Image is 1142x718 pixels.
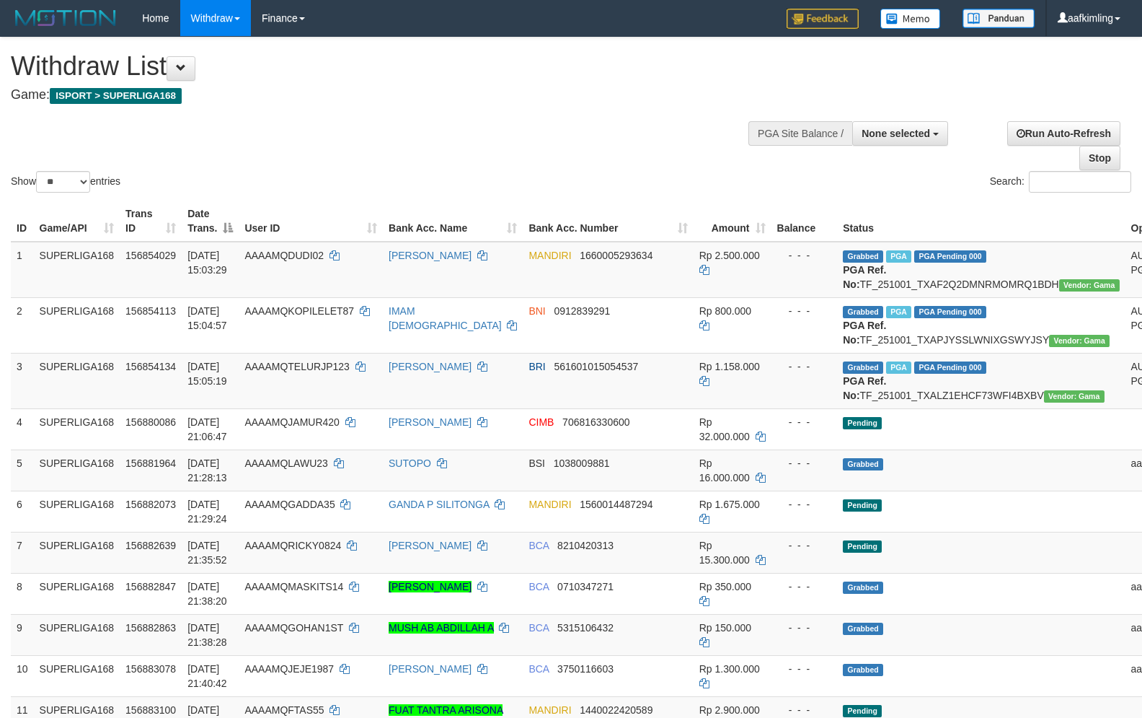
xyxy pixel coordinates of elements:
span: Copy 5315106432 to clipboard [557,622,614,634]
span: Copy 0710347271 to clipboard [557,581,614,592]
div: - - - [777,538,832,553]
span: Copy 1660005293634 to clipboard [580,250,652,261]
span: Vendor URL: https://trx31.1velocity.biz [1059,279,1120,292]
img: MOTION_logo.png [11,7,120,29]
div: - - - [777,304,832,318]
span: Rp 15.300.000 [699,540,750,566]
span: AAAAMQDUDI02 [244,250,324,261]
span: [DATE] 21:38:20 [187,581,227,607]
span: Pending [843,540,882,553]
span: [DATE] 21:06:47 [187,416,227,442]
td: SUPERLIGA168 [34,614,120,655]
td: SUPERLIGA168 [34,297,120,353]
span: MANDIRI [528,250,571,261]
span: 156883100 [125,704,176,716]
span: BRI [528,361,545,372]
div: - - - [777,456,832,470]
div: - - - [777,621,832,635]
th: Status [837,201,1125,242]
span: [DATE] 21:28:13 [187,457,227,483]
span: Grabbed [843,582,883,594]
span: Marked by aafchhiseyha [886,306,911,318]
span: 156882073 [125,499,176,510]
th: ID [11,201,34,242]
div: - - - [777,497,832,512]
a: IMAM [DEMOGRAPHIC_DATA] [389,305,502,331]
span: 156880086 [125,416,176,428]
td: 4 [11,408,34,450]
span: AAAAMQJEJE1987 [244,663,334,675]
td: 8 [11,573,34,614]
span: Grabbed [843,306,883,318]
a: [PERSON_NAME] [389,361,472,372]
span: PGA Pending [914,250,986,263]
div: - - - [777,662,832,676]
span: Copy 8210420313 to clipboard [557,540,614,551]
b: PGA Ref. No: [843,264,886,290]
a: FUAT TANTRA ARISONA [389,704,503,716]
td: 9 [11,614,34,655]
span: ISPORT > SUPERLIGA168 [50,88,182,104]
span: Copy 1038009881 to clipboard [554,457,610,469]
b: PGA Ref. No: [843,320,886,346]
span: CIMB [528,416,554,428]
td: SUPERLIGA168 [34,532,120,573]
div: - - - [777,248,832,263]
th: Game/API: activate to sort column ascending [34,201,120,242]
div: - - - [777,579,832,594]
th: Balance [771,201,838,242]
span: AAAAMQTELURJP123 [244,361,350,372]
span: [DATE] 21:29:24 [187,499,227,525]
a: [PERSON_NAME] [389,581,472,592]
div: PGA Site Balance / [748,121,852,146]
span: Rp 2.900.000 [699,704,760,716]
span: PGA Pending [914,306,986,318]
span: AAAAMQFTAS55 [244,704,324,716]
span: Pending [843,417,882,429]
span: Rp 1.300.000 [699,663,760,675]
span: Rp 350.000 [699,581,751,592]
span: Copy 1440022420589 to clipboard [580,704,652,716]
td: SUPERLIGA168 [34,353,120,408]
span: AAAAMQLAWU23 [244,457,327,469]
span: AAAAMQMASKITS14 [244,581,343,592]
span: Grabbed [843,250,883,263]
td: TF_251001_TXALZ1EHCF73WFI4BXBV [837,353,1125,408]
div: - - - [777,703,832,717]
h1: Withdraw List [11,52,747,81]
span: 156854134 [125,361,176,372]
td: SUPERLIGA168 [34,242,120,298]
span: None selected [862,128,930,139]
a: [PERSON_NAME] [389,250,472,261]
span: [DATE] 15:05:19 [187,361,227,387]
th: Amount: activate to sort column ascending [694,201,771,242]
span: Rp 1.158.000 [699,361,760,372]
span: Grabbed [843,664,883,676]
td: 6 [11,491,34,532]
span: [DATE] 21:38:28 [187,622,227,648]
span: AAAAMQRICKY0824 [244,540,341,551]
td: SUPERLIGA168 [34,450,120,491]
span: Copy 1560014487294 to clipboard [580,499,652,510]
td: 3 [11,353,34,408]
select: Showentries [36,171,90,193]
th: Date Trans.: activate to sort column descending [182,201,239,242]
span: Rp 32.000.000 [699,416,750,442]
span: Rp 2.500.000 [699,250,760,261]
span: Copy 706816330600 to clipboard [562,416,629,428]
span: Copy 3750116603 to clipboard [557,663,614,675]
span: Grabbed [843,623,883,635]
span: PGA Pending [914,362,986,374]
span: Grabbed [843,458,883,470]
label: Show entries [11,171,120,193]
span: 156882847 [125,581,176,592]
span: BNI [528,305,545,317]
span: MANDIRI [528,499,571,510]
span: BCA [528,663,549,675]
a: [PERSON_NAME] [389,416,472,428]
span: Vendor URL: https://trx31.1velocity.biz [1044,390,1105,403]
a: Stop [1079,146,1120,170]
td: 1 [11,242,34,298]
td: TF_251001_TXAF2Q2DMNRMOMRQ1BDH [837,242,1125,298]
span: [DATE] 15:04:57 [187,305,227,331]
